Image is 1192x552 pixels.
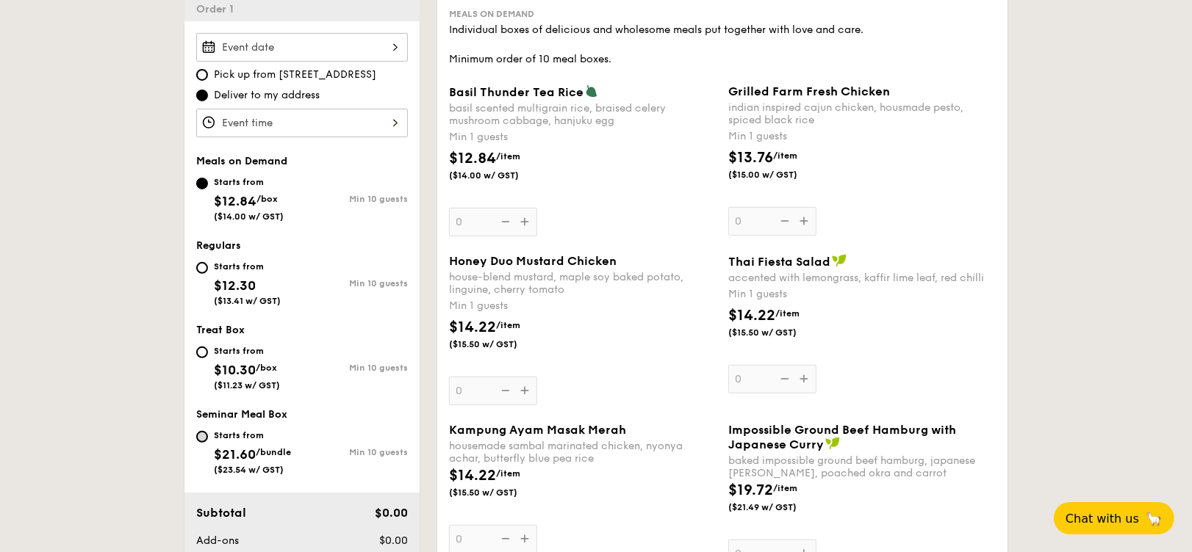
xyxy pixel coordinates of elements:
div: indian inspired cajun chicken, housmade pesto, spiced black rice [728,101,996,126]
div: Starts from [214,345,280,357]
span: /item [496,320,520,330]
span: ($21.49 w/ GST) [728,501,828,513]
span: ($13.41 w/ GST) [214,296,281,306]
span: /item [773,150,797,161]
img: icon-vegetarian.fe4039eb.svg [585,84,598,98]
span: $14.22 [728,307,775,324]
span: Treat Box [196,324,245,336]
span: $14.22 [449,467,496,484]
span: 🦙 [1145,510,1163,527]
span: ($14.00 w/ GST) [449,170,549,181]
span: Chat with us [1066,512,1139,526]
span: /box [256,194,278,204]
span: Grilled Farm Fresh Chicken [728,84,890,98]
input: Starts from$21.60/bundle($23.54 w/ GST)Min 10 guests [196,431,208,443]
div: Min 1 guests [728,287,996,302]
div: Starts from [214,429,291,441]
span: Regulars [196,239,241,252]
img: icon-vegan.f8ff3823.svg [832,254,847,267]
span: /item [496,151,520,161]
span: Honey Duo Mustard Chicken [449,254,617,268]
button: Chat with us🦙 [1054,502,1174,534]
input: Starts from$10.30/box($11.23 w/ GST)Min 10 guests [196,346,208,358]
div: basil scented multigrain rice, braised celery mushroom cabbage, hanjuku egg [449,102,717,127]
span: Deliver to my address [214,88,320,103]
span: ($15.00 w/ GST) [728,169,828,181]
span: $12.84 [214,193,256,209]
input: Starts from$12.30($13.41 w/ GST)Min 10 guests [196,262,208,274]
span: Kampung Ayam Masak Merah [449,423,626,437]
div: house-blend mustard, maple soy baked potato, linguine, cherry tomato [449,271,717,296]
div: baked impossible ground beef hamburg, japanese [PERSON_NAME], poached okra and carrot [728,454,996,479]
div: Starts from [214,176,284,188]
span: Pick up from [STREET_ADDRESS] [214,68,376,82]
span: $0.00 [379,534,408,547]
span: /item [773,483,797,493]
span: /item [496,468,520,479]
span: Meals on Demand [449,9,534,19]
span: Order 1 [196,3,240,15]
span: Seminar Meal Box [196,408,287,421]
input: Pick up from [STREET_ADDRESS] [196,69,208,81]
input: Starts from$12.84/box($14.00 w/ GST)Min 10 guests [196,178,208,189]
span: $14.22 [449,319,496,336]
span: Basil Thunder Tea Rice [449,85,584,99]
span: $10.30 [214,362,256,378]
span: ($11.23 w/ GST) [214,380,280,391]
div: Min 10 guests [302,447,408,457]
div: Min 10 guests [302,278,408,288]
div: accented with lemongrass, kaffir lime leaf, red chilli [728,272,996,284]
input: Event time [196,109,408,137]
div: Individual boxes of delicious and wholesome meals put together with love and care. Minimum order ... [449,23,996,67]
span: $13.76 [728,149,773,167]
div: Min 1 guests [728,129,996,144]
div: Min 10 guests [302,363,408,373]
span: ($14.00 w/ GST) [214,211,284,222]
span: Add-ons [196,534,239,547]
span: $19.72 [728,482,773,499]
span: /item [775,308,800,319]
input: Deliver to my address [196,90,208,101]
span: $21.60 [214,446,256,462]
span: /box [256,363,277,373]
img: icon-vegan.f8ff3823.svg [825,437,840,450]
div: Min 1 guests [449,130,717,145]
div: Min 10 guests [302,194,408,204]
span: ($23.54 w/ GST) [214,465,284,475]
span: $12.84 [449,150,496,167]
span: Impossible Ground Beef Hamburg with Japanese Curry [728,423,956,451]
span: $12.30 [214,277,256,294]
span: /bundle [256,447,291,457]
div: housemade sambal marinated chicken, nyonya achar, butterfly blue pea rice [449,440,717,465]
input: Event date [196,33,408,62]
span: ($15.50 w/ GST) [728,327,828,338]
span: $0.00 [375,506,408,520]
div: Min 1 guests [449,299,717,313]
span: Thai Fiesta Salad [728,255,830,269]
span: Subtotal [196,506,246,520]
div: Starts from [214,261,281,272]
span: ($15.50 w/ GST) [449,487,549,498]
span: Meals on Demand [196,155,287,167]
span: ($15.50 w/ GST) [449,338,549,350]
